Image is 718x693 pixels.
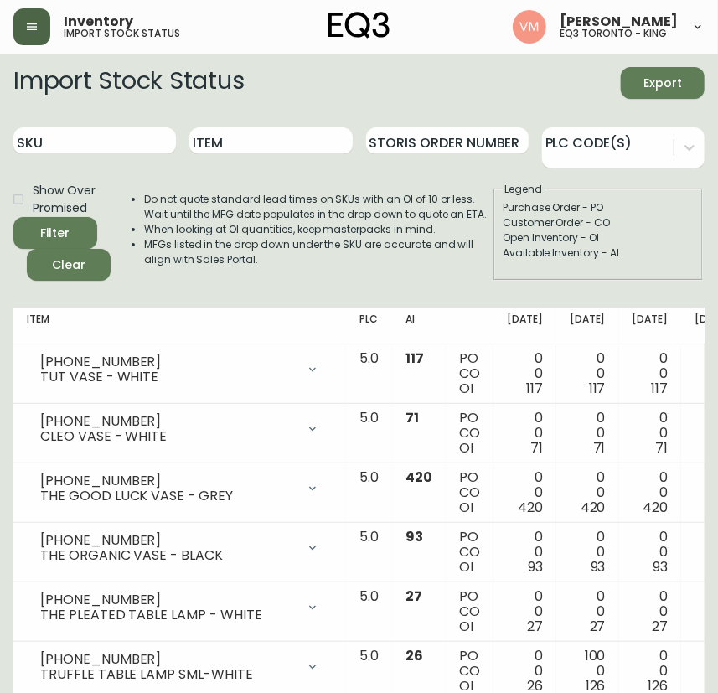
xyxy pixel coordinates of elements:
span: Show Over Promised [33,182,97,217]
td: 5.0 [346,582,392,642]
button: Export [621,67,705,99]
span: 117 [589,379,606,398]
div: 0 0 [633,470,669,515]
img: logo [328,12,390,39]
span: 27 [653,617,669,636]
th: [DATE] [619,308,682,344]
th: [DATE] [556,308,619,344]
th: [DATE] [493,308,556,344]
span: 71 [405,408,419,427]
div: 0 0 [570,351,606,396]
th: PLC [346,308,392,344]
span: 26 [405,646,423,665]
div: PO CO [459,351,480,396]
div: [PHONE_NUMBER] [40,414,296,429]
span: 420 [643,498,669,517]
img: 0f63483a436850f3a2e29d5ab35f16df [513,10,546,44]
div: PO CO [459,589,480,634]
span: 420 [518,498,543,517]
div: [PHONE_NUMBER]THE PLEATED TABLE LAMP - WHITE [27,589,333,626]
span: OI [459,379,473,398]
div: TRUFFLE TABLE LAMP SML-WHITE [40,667,296,682]
div: [PHONE_NUMBER] [40,652,296,667]
span: OI [459,438,473,458]
div: PO CO [459,470,480,515]
span: 27 [405,587,422,606]
li: MFGs listed in the drop down under the SKU are accurate and will align with Sales Portal. [144,237,492,267]
div: THE GOOD LUCK VASE - GREY [40,489,296,504]
div: 0 0 [507,530,543,575]
div: TUT VASE - WHITE [40,370,296,385]
span: 71 [530,438,543,458]
h5: eq3 toronto - king [560,28,667,39]
span: 71 [656,438,669,458]
h5: import stock status [64,28,180,39]
th: Item [13,308,346,344]
span: 93 [591,557,606,577]
span: [PERSON_NAME] [560,15,678,28]
div: 0 0 [570,411,606,456]
td: 5.0 [346,344,392,404]
td: 5.0 [346,404,392,463]
div: [PHONE_NUMBER]TRUFFLE TABLE LAMP SML-WHITE [27,649,333,685]
span: OI [459,498,473,517]
div: [PHONE_NUMBER] [40,354,296,370]
div: 0 0 [633,411,669,456]
div: 0 0 [507,411,543,456]
div: 0 0 [633,589,669,634]
div: THE ORGANIC VASE - BLACK [40,548,296,563]
div: 0 0 [570,589,606,634]
div: 0 0 [570,470,606,515]
span: 117 [652,379,669,398]
div: 0 0 [633,351,669,396]
div: 0 0 [507,589,543,634]
span: 117 [405,349,424,368]
button: Clear [27,249,111,281]
div: [PHONE_NUMBER] [40,473,296,489]
td: 5.0 [346,523,392,582]
div: 0 0 [507,351,543,396]
span: 93 [405,527,423,546]
div: [PHONE_NUMBER]CLEO VASE - WHITE [27,411,333,447]
span: OI [459,617,473,636]
td: 5.0 [346,463,392,523]
li: When looking at OI quantities, keep masterpacks in mind. [144,222,492,237]
div: [PHONE_NUMBER]THE GOOD LUCK VASE - GREY [27,470,333,507]
div: 0 0 [507,470,543,515]
button: Filter [13,217,97,249]
div: 0 0 [633,530,669,575]
span: 71 [593,438,606,458]
div: [PHONE_NUMBER] [40,533,296,548]
div: Available Inventory - AI [503,246,694,261]
span: Export [634,73,691,94]
div: CLEO VASE - WHITE [40,429,296,444]
div: Customer Order - CO [503,215,694,230]
span: Clear [40,255,97,276]
div: 0 0 [570,530,606,575]
span: 117 [526,379,543,398]
div: [PHONE_NUMBER] [40,592,296,608]
h2: Import Stock Status [13,67,244,99]
div: THE PLEATED TABLE LAMP - WHITE [40,608,296,623]
div: PO CO [459,411,480,456]
span: 27 [590,617,606,636]
span: 27 [527,617,543,636]
div: [PHONE_NUMBER]THE ORGANIC VASE - BLACK [27,530,333,566]
span: Inventory [64,15,133,28]
span: 93 [528,557,543,577]
span: 420 [405,468,432,487]
span: OI [459,557,473,577]
div: [PHONE_NUMBER]TUT VASE - WHITE [27,351,333,388]
th: AI [392,308,446,344]
span: 93 [653,557,669,577]
div: PO CO [459,530,480,575]
div: Purchase Order - PO [503,200,694,215]
div: Open Inventory - OI [503,230,694,246]
li: Do not quote standard lead times on SKUs with an OI of 10 or less. Wait until the MFG date popula... [144,192,492,222]
legend: Legend [503,182,544,197]
span: 420 [581,498,606,517]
